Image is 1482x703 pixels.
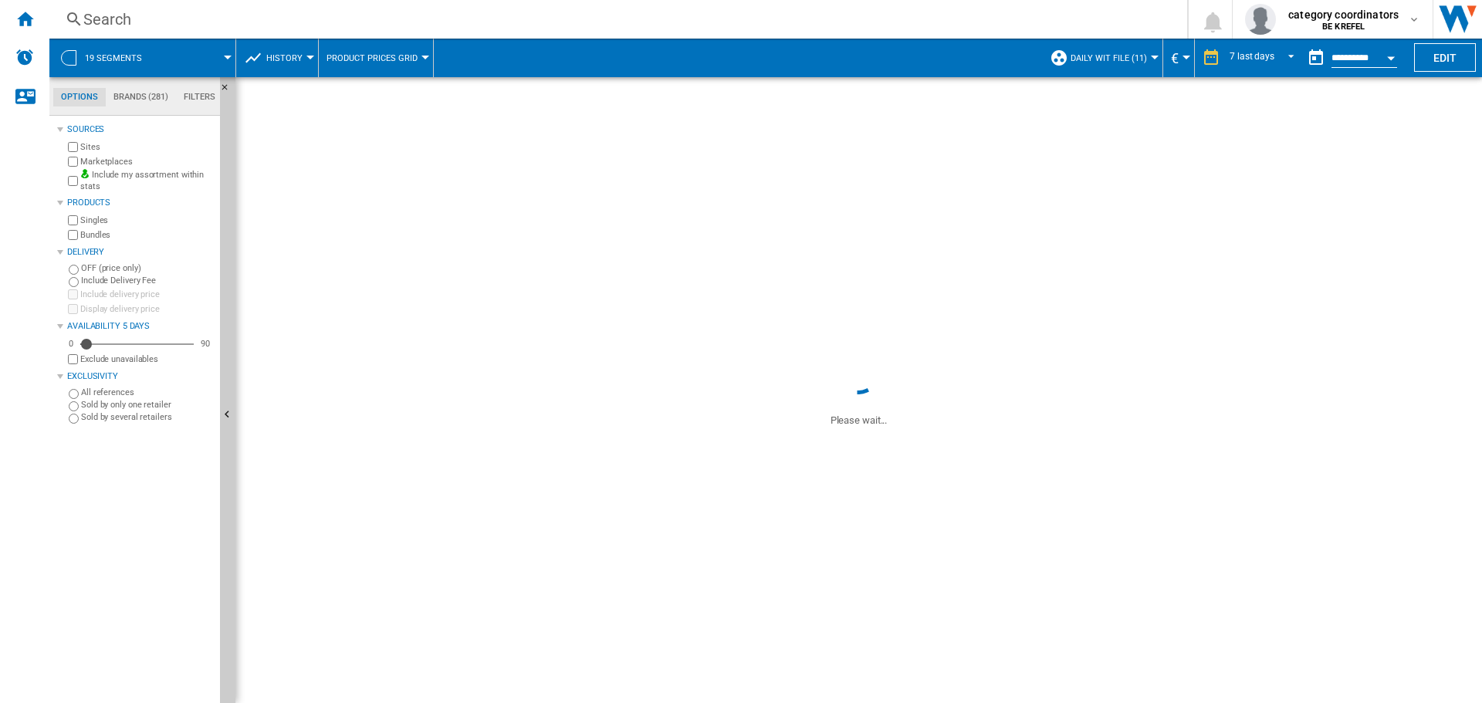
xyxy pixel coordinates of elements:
[327,53,418,63] span: Product prices grid
[85,53,142,63] span: 19 segments
[65,338,77,350] div: 0
[1171,50,1179,66] span: €
[1322,22,1365,32] b: BE KREFEL
[220,77,239,105] button: Hide
[80,141,214,153] label: Sites
[81,399,214,411] label: Sold by only one retailer
[80,169,90,178] img: mysite-bg-18x18.png
[80,289,214,300] label: Include delivery price
[69,401,79,411] input: Sold by only one retailer
[176,88,223,106] md-tab-item: Filters
[1050,39,1155,77] div: Daily WIT File (11)
[1245,4,1276,35] img: profile.jpg
[80,215,214,226] label: Singles
[81,275,214,286] label: Include Delivery Fee
[1171,39,1186,77] button: €
[1301,42,1331,73] button: md-calendar
[80,353,214,365] label: Exclude unavailables
[1163,39,1195,77] md-menu: Currency
[67,370,214,383] div: Exclusivity
[15,48,34,66] img: alerts-logo.svg
[266,53,303,63] span: History
[266,39,310,77] button: History
[81,387,214,398] label: All references
[106,88,176,106] md-tab-item: Brands (281)
[68,142,78,152] input: Sites
[68,157,78,167] input: Marketplaces
[68,304,78,314] input: Display delivery price
[69,277,79,287] input: Include Delivery Fee
[1071,39,1155,77] button: Daily WIT File (11)
[80,229,214,241] label: Bundles
[85,39,157,77] button: 19 segments
[327,39,425,77] button: Product prices grid
[80,156,214,167] label: Marketplaces
[1230,51,1274,62] div: 7 last days
[1288,7,1399,22] span: category coordinators
[1414,43,1476,72] button: Edit
[1377,42,1405,69] button: Open calendar
[67,123,214,136] div: Sources
[53,88,106,106] md-tab-item: Options
[1071,53,1147,63] span: Daily WIT File (11)
[67,197,214,209] div: Products
[57,39,228,77] div: 19 segments
[1228,46,1301,71] md-select: REPORTS.WIZARD.STEPS.REPORT.STEPS.REPORT_OPTIONS.PERIOD: 7 last days
[81,411,214,423] label: Sold by several retailers
[67,320,214,333] div: Availability 5 Days
[68,215,78,225] input: Singles
[69,414,79,424] input: Sold by several retailers
[197,338,214,350] div: 90
[831,414,888,426] ng-transclude: Please wait...
[83,8,1147,30] div: Search
[69,265,79,275] input: OFF (price only)
[80,169,214,193] label: Include my assortment within stats
[244,39,310,77] div: History
[68,354,78,364] input: Display delivery price
[80,303,214,315] label: Display delivery price
[68,289,78,299] input: Include delivery price
[69,389,79,399] input: All references
[67,246,214,259] div: Delivery
[68,230,78,240] input: Bundles
[80,336,194,352] md-slider: Availability
[68,171,78,191] input: Include my assortment within stats
[81,262,214,274] label: OFF (price only)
